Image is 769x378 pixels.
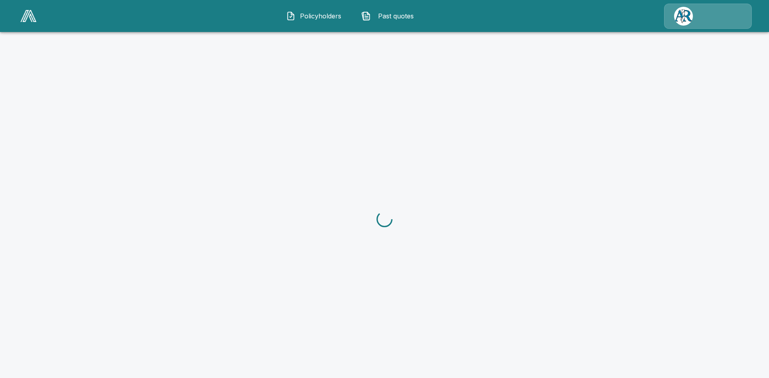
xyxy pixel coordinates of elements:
[20,10,36,22] img: AA Logo
[374,11,418,21] span: Past quotes
[299,11,343,21] span: Policyholders
[355,6,424,26] button: Past quotes IconPast quotes
[280,6,349,26] button: Policyholders IconPolicyholders
[361,11,371,21] img: Past quotes Icon
[286,11,296,21] img: Policyholders Icon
